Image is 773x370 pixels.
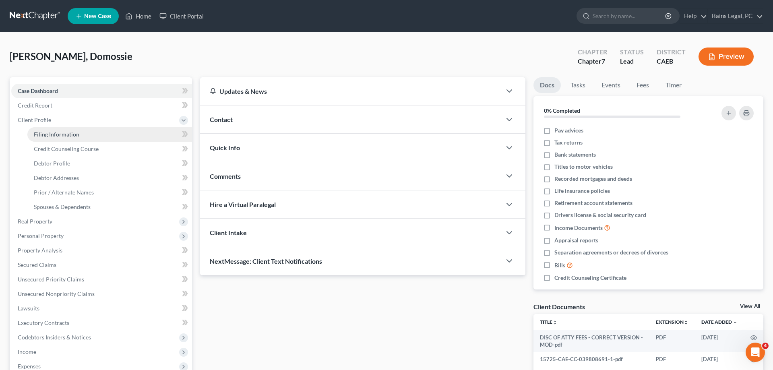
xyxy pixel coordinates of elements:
[746,343,765,362] iframe: Intercom live chat
[18,232,64,239] span: Personal Property
[695,330,744,352] td: [DATE]
[630,77,656,93] a: Fees
[595,77,627,93] a: Events
[18,290,95,297] span: Unsecured Nonpriority Claims
[554,224,603,232] span: Income Documents
[554,248,668,256] span: Separation agreements or decrees of divorces
[554,163,613,171] span: Titles to motor vehicles
[740,304,760,309] a: View All
[578,48,607,57] div: Chapter
[27,185,192,200] a: Prior / Alternate Names
[554,236,598,244] span: Appraisal reports
[11,316,192,330] a: Executory Contracts
[210,257,322,265] span: NextMessage: Client Text Notifications
[18,247,62,254] span: Property Analysis
[18,334,91,341] span: Codebtors Insiders & Notices
[11,98,192,113] a: Credit Report
[18,102,52,109] span: Credit Report
[533,302,585,311] div: Client Documents
[34,131,79,138] span: Filing Information
[554,211,646,219] span: Drivers license & social security card
[27,171,192,185] a: Debtor Addresses
[34,189,94,196] span: Prior / Alternate Names
[533,77,561,93] a: Docs
[27,156,192,171] a: Debtor Profile
[699,48,754,66] button: Preview
[18,363,41,370] span: Expenses
[540,319,557,325] a: Titleunfold_more
[18,87,58,94] span: Case Dashboard
[18,348,36,355] span: Income
[121,9,155,23] a: Home
[27,142,192,156] a: Credit Counseling Course
[657,48,686,57] div: District
[84,13,111,19] span: New Case
[554,261,565,269] span: Bills
[701,319,738,325] a: Date Added expand_more
[34,160,70,167] span: Debtor Profile
[656,319,688,325] a: Extensionunfold_more
[649,352,695,366] td: PDF
[11,272,192,287] a: Unsecured Priority Claims
[762,343,769,349] span: 4
[18,261,56,268] span: Secured Claims
[684,320,688,325] i: unfold_more
[210,172,241,180] span: Comments
[533,330,649,352] td: DISC OF ATTY FEES - CORRECT VERSION - MOD-pdf
[620,48,644,57] div: Status
[554,151,596,159] span: Bank statements
[564,77,592,93] a: Tasks
[554,175,632,183] span: Recorded mortgages and deeds
[11,84,192,98] a: Case Dashboard
[34,203,91,210] span: Spouses & Dependents
[18,276,84,283] span: Unsecured Priority Claims
[11,287,192,301] a: Unsecured Nonpriority Claims
[620,57,644,66] div: Lead
[18,319,69,326] span: Executory Contracts
[554,274,626,282] span: Credit Counseling Certificate
[649,330,695,352] td: PDF
[733,320,738,325] i: expand_more
[11,258,192,272] a: Secured Claims
[695,352,744,366] td: [DATE]
[657,57,686,66] div: CAEB
[554,138,583,147] span: Tax returns
[27,200,192,214] a: Spouses & Dependents
[544,107,580,114] strong: 0% Completed
[155,9,208,23] a: Client Portal
[34,145,99,152] span: Credit Counseling Course
[578,57,607,66] div: Chapter
[659,77,688,93] a: Timer
[210,201,276,208] span: Hire a Virtual Paralegal
[593,8,666,23] input: Search by name...
[554,199,632,207] span: Retirement account statements
[210,229,247,236] span: Client Intake
[552,320,557,325] i: unfold_more
[554,187,610,195] span: Life insurance policies
[210,116,233,123] span: Contact
[554,126,583,134] span: Pay advices
[18,218,52,225] span: Real Property
[18,116,51,123] span: Client Profile
[10,50,132,62] span: [PERSON_NAME], Domossie
[27,127,192,142] a: Filing Information
[708,9,763,23] a: Bains Legal, PC
[18,305,39,312] span: Lawsuits
[34,174,79,181] span: Debtor Addresses
[210,87,492,95] div: Updates & News
[210,144,240,151] span: Quick Info
[601,57,605,65] span: 7
[680,9,707,23] a: Help
[533,352,649,366] td: 15725-CAE-CC-039808691-1-pdf
[11,243,192,258] a: Property Analysis
[11,301,192,316] a: Lawsuits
